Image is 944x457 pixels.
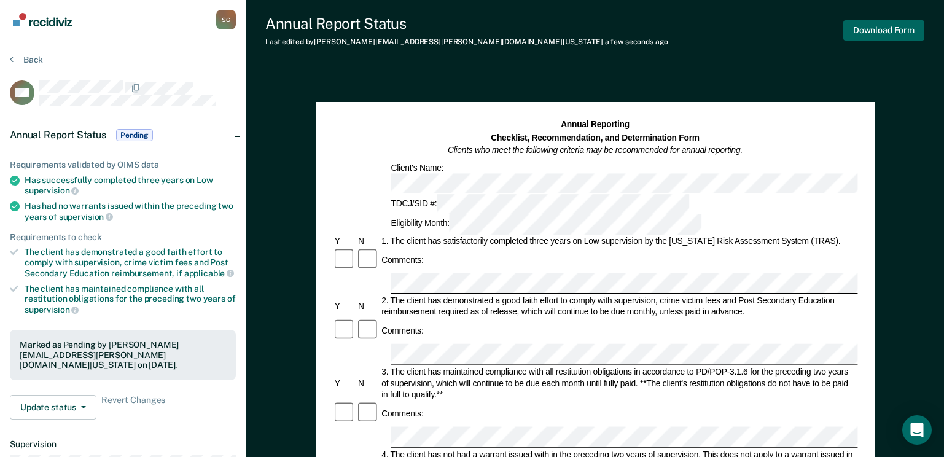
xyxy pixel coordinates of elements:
[101,395,165,420] span: Revert Changes
[216,10,236,29] button: Profile dropdown button
[380,235,857,246] div: 1. The client has satisfactorily completed three years on Low supervision by the [US_STATE] Risk ...
[902,415,932,445] div: Open Intercom Messenger
[10,160,236,170] div: Requirements validated by OIMS data
[389,214,703,235] div: Eligibility Month:
[25,247,236,278] div: The client has demonstrated a good faith effort to comply with supervision, crime victim fees and...
[216,10,236,29] div: S G
[605,37,668,46] span: a few seconds ago
[356,235,380,246] div: N
[116,129,153,141] span: Pending
[59,212,113,222] span: supervision
[561,120,630,129] strong: Annual Reporting
[356,301,380,312] div: N
[265,37,668,46] div: Last edited by [PERSON_NAME][EMAIL_ADDRESS][PERSON_NAME][DOMAIN_NAME][US_STATE]
[380,408,425,419] div: Comments:
[25,186,79,195] span: supervision
[380,367,857,400] div: 3. The client has maintained compliance with all restitution obligations in accordance to PD/POP-...
[25,175,236,196] div: Has successfully completed three years on Low
[25,305,79,314] span: supervision
[356,378,380,389] div: N
[25,284,236,315] div: The client has maintained compliance with all restitution obligations for the preceding two years of
[332,235,356,246] div: Y
[843,20,924,41] button: Download Form
[13,13,72,26] img: Recidiviz
[10,54,43,65] button: Back
[184,268,234,278] span: applicable
[10,395,96,420] button: Update status
[265,15,668,33] div: Annual Report Status
[10,439,236,450] dt: Supervision
[380,295,857,318] div: 2. The client has demonstrated a good faith effort to comply with supervision, crime victim fees ...
[10,232,236,243] div: Requirements to check
[10,129,106,141] span: Annual Report Status
[20,340,226,370] div: Marked as Pending by [PERSON_NAME][EMAIL_ADDRESS][PERSON_NAME][DOMAIN_NAME][US_STATE] on [DATE].
[332,378,356,389] div: Y
[448,146,743,155] em: Clients who meet the following criteria may be recommended for annual reporting.
[380,326,425,337] div: Comments:
[380,254,425,265] div: Comments:
[389,194,690,214] div: TDCJ/SID #:
[25,201,236,222] div: Has had no warrants issued within the preceding two years of
[491,133,700,142] strong: Checklist, Recommendation, and Determination Form
[332,301,356,312] div: Y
